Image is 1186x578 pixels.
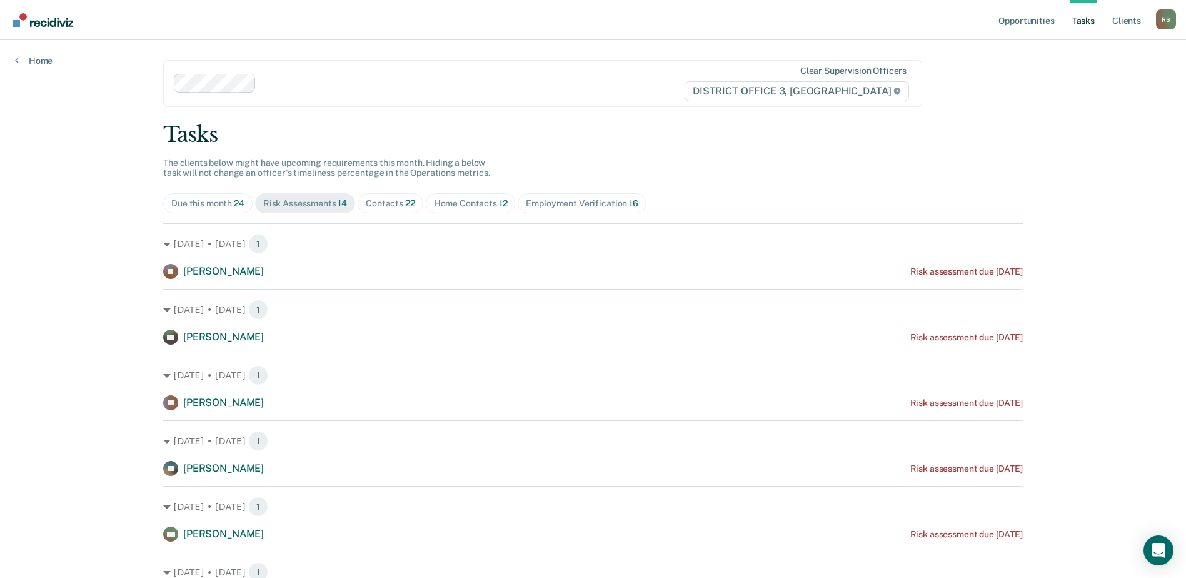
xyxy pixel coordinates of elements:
[263,198,347,209] div: Risk Assessments
[248,300,268,320] span: 1
[405,198,415,208] span: 22
[234,198,244,208] span: 24
[1156,9,1176,29] button: Profile dropdown button
[183,265,264,277] span: [PERSON_NAME]
[171,198,244,209] div: Due this month
[366,198,415,209] div: Contacts
[685,81,909,101] span: DISTRICT OFFICE 3, [GEOGRAPHIC_DATA]
[13,13,73,27] img: Recidiviz
[629,198,638,208] span: 16
[910,398,1023,408] div: Risk assessment due [DATE]
[183,397,264,408] span: [PERSON_NAME]
[163,300,1023,320] div: [DATE] • [DATE] 1
[163,365,1023,385] div: [DATE] • [DATE] 1
[910,332,1023,343] div: Risk assessment due [DATE]
[526,198,638,209] div: Employment Verification
[163,122,1023,148] div: Tasks
[434,198,508,209] div: Home Contacts
[183,462,264,474] span: [PERSON_NAME]
[163,497,1023,517] div: [DATE] • [DATE] 1
[800,66,907,76] div: Clear supervision officers
[338,198,347,208] span: 14
[183,528,264,540] span: [PERSON_NAME]
[499,198,508,208] span: 12
[248,234,268,254] span: 1
[183,331,264,343] span: [PERSON_NAME]
[1143,535,1173,565] div: Open Intercom Messenger
[910,464,1023,474] div: Risk assessment due [DATE]
[910,529,1023,540] div: Risk assessment due [DATE]
[1156,9,1176,29] div: R S
[15,55,53,66] a: Home
[163,234,1023,254] div: [DATE] • [DATE] 1
[163,158,490,178] span: The clients below might have upcoming requirements this month. Hiding a below task will not chang...
[248,497,268,517] span: 1
[248,365,268,385] span: 1
[248,431,268,451] span: 1
[910,266,1023,277] div: Risk assessment due [DATE]
[163,431,1023,451] div: [DATE] • [DATE] 1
